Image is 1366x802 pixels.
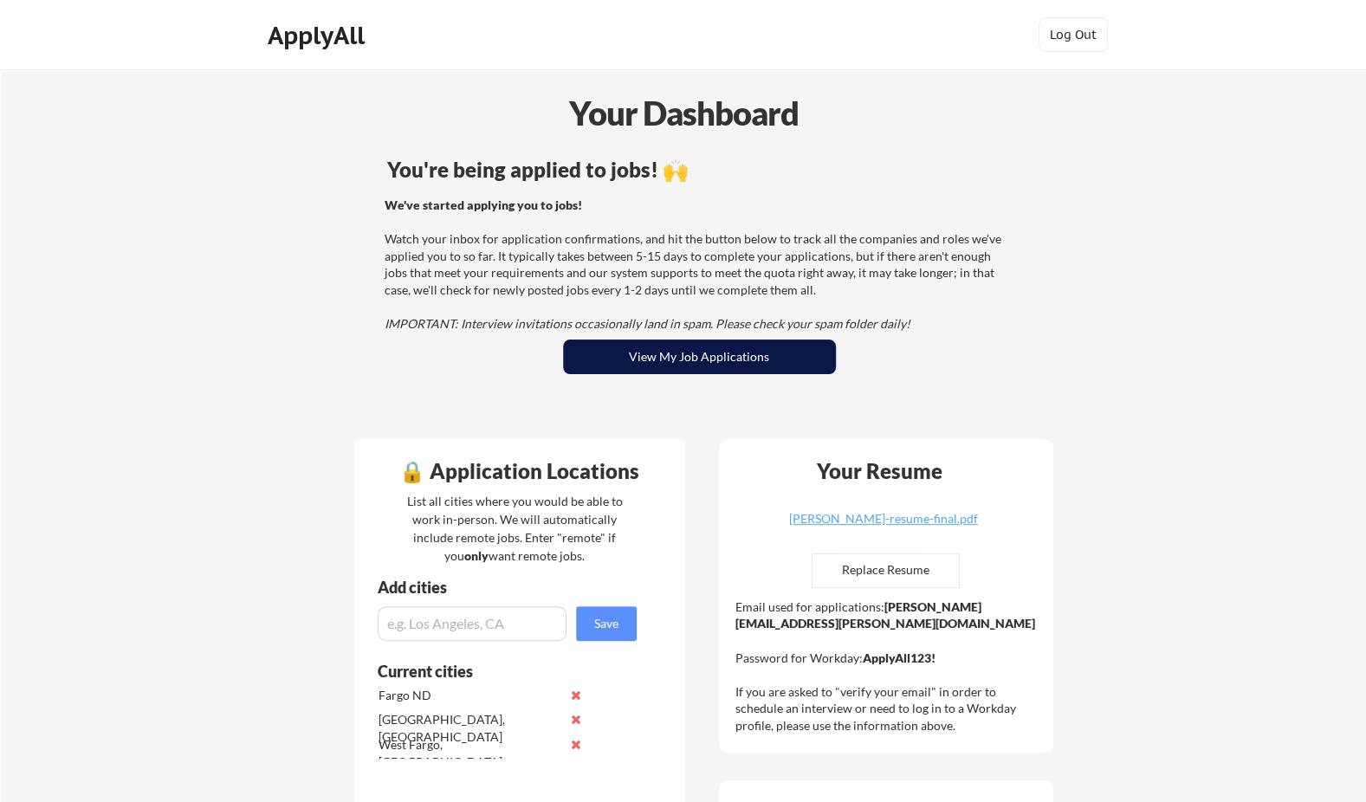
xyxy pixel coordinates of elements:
button: View My Job Applications [563,340,836,374]
strong: ApplyAll123! [863,650,935,665]
div: ApplyAll [268,21,370,50]
div: West Fargo, [GEOGRAPHIC_DATA] [379,736,561,770]
div: Current cities [378,663,618,679]
div: List all cities where you would be able to work in-person. We will automatically include remote j... [396,492,634,565]
div: Watch your inbox for application confirmations, and hit the button below to track all the compani... [385,197,1009,333]
div: Your Resume [794,461,966,482]
div: You're being applied to jobs! 🙌 [387,159,1012,180]
div: [GEOGRAPHIC_DATA], [GEOGRAPHIC_DATA] [379,711,561,745]
strong: We've started applying you to jobs! [385,197,582,212]
div: Your Dashboard [2,88,1366,138]
strong: [PERSON_NAME][EMAIL_ADDRESS][PERSON_NAME][DOMAIN_NAME] [735,599,1035,631]
button: Log Out [1039,17,1108,52]
a: [PERSON_NAME]-resume-final.pdf [780,513,987,540]
input: e.g. Los Angeles, CA [378,606,566,641]
div: Fargo ND [379,687,561,704]
div: Email used for applications: Password for Workday: If you are asked to "verify your email" in ord... [735,598,1041,734]
div: [PERSON_NAME]-resume-final.pdf [780,513,987,525]
button: Save [576,606,637,641]
div: 🔒 Application Locations [359,461,681,482]
em: IMPORTANT: Interview invitations occasionally land in spam. Please check your spam folder daily! [385,316,910,331]
div: Add cities [378,579,641,595]
strong: only [464,548,489,563]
